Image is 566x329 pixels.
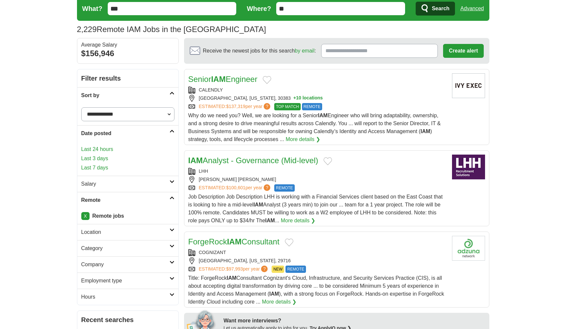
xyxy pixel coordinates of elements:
button: Add to favorite jobs [263,76,271,84]
strong: IAM [227,275,236,281]
h1: Remote IAM Jobs in the [GEOGRAPHIC_DATA] [77,25,266,34]
a: Company [77,256,178,273]
strong: IAM [211,75,226,84]
h2: Employment type [81,277,170,285]
span: + [293,95,296,102]
div: Want more interviews? [224,317,485,325]
h2: Date posted [81,129,170,137]
a: Location [77,224,178,240]
a: COGNIZANT [199,250,226,255]
button: Add to favorite jobs [323,157,332,165]
span: $97,993 [226,266,243,272]
button: Search [416,2,455,16]
h2: Filter results [77,69,178,87]
div: [GEOGRAPHIC_DATA], [US_STATE], 29716 [188,257,447,264]
span: REMOTE [285,266,306,273]
strong: IAM [269,291,279,297]
span: $137,319 [226,104,245,109]
h2: Sort by [81,91,170,99]
strong: IAM [265,218,275,223]
div: $156,946 [81,48,174,59]
a: More details ❯ [262,298,297,306]
span: REMOTE [302,103,322,110]
button: +10 locations [293,95,323,102]
a: X [81,212,90,220]
strong: IAM [421,128,430,134]
img: Company logo [452,73,485,98]
span: NEW [272,266,284,273]
span: Search [432,2,449,15]
a: Sort by [77,87,178,103]
h2: Salary [81,180,170,188]
a: More details ❯ [285,135,320,143]
span: $100,601 [226,185,245,190]
a: LHH [199,168,208,174]
a: Advanced [460,2,484,15]
a: Hours [77,289,178,305]
a: Employment type [77,273,178,289]
div: [GEOGRAPHIC_DATA], [US_STATE], 30383 [188,95,447,102]
a: Last 3 days [81,155,174,163]
button: Create alert [443,44,483,58]
strong: IAM [227,237,242,246]
span: TOP MATCH [274,103,300,110]
a: Last 7 days [81,164,174,172]
a: Salary [77,176,178,192]
a: ForgeRockIAMConsultant [188,237,280,246]
span: ? [264,184,270,191]
span: Title: ForgeRock Consultant Cognizant's Cloud, Infrastructure, and Security Services Practice (CI... [188,275,444,305]
div: CALENDLY [188,87,447,93]
label: What? [82,4,102,14]
h2: Category [81,244,170,252]
strong: IAM [318,113,327,118]
span: Why do we need you? Well, we are looking for a Senior Engineer who will bring adaptability, owner... [188,113,441,142]
h2: Hours [81,293,170,301]
a: Remote [77,192,178,208]
div: [PERSON_NAME] [PERSON_NAME] [188,176,447,183]
img: LHH logo [452,155,485,179]
span: 2,229 [77,23,97,35]
h2: Location [81,228,170,236]
h2: Recent searches [81,315,174,325]
strong: IAM [253,202,263,207]
span: Job Description Job Description LHH is working with a Financial Services client based on the East... [188,194,443,223]
a: IAMAnalyst - Governance (Mid-level) [188,156,318,165]
span: Receive the newest jobs for this search : [203,47,316,55]
a: by email [295,48,315,54]
h2: Remote [81,196,170,204]
a: ESTIMATED:$100,601per year? [199,184,272,192]
h2: Company [81,261,170,269]
a: Date posted [77,125,178,141]
a: More details ❯ [281,217,316,225]
a: Last 24 hours [81,145,174,153]
label: Where? [247,4,271,14]
span: REMOTE [274,184,294,192]
a: ESTIMATED:$97,993per year? [199,266,269,273]
div: Average Salary [81,42,174,48]
img: Cognizant logo [452,236,485,261]
a: ESTIMATED:$137,319per year? [199,103,272,110]
a: SeniorIAMEngineer [188,75,257,84]
span: ? [264,103,270,110]
strong: IAM [188,156,203,165]
strong: Remote jobs [92,213,124,219]
span: ? [261,266,268,272]
a: Category [77,240,178,256]
button: Add to favorite jobs [285,238,293,246]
